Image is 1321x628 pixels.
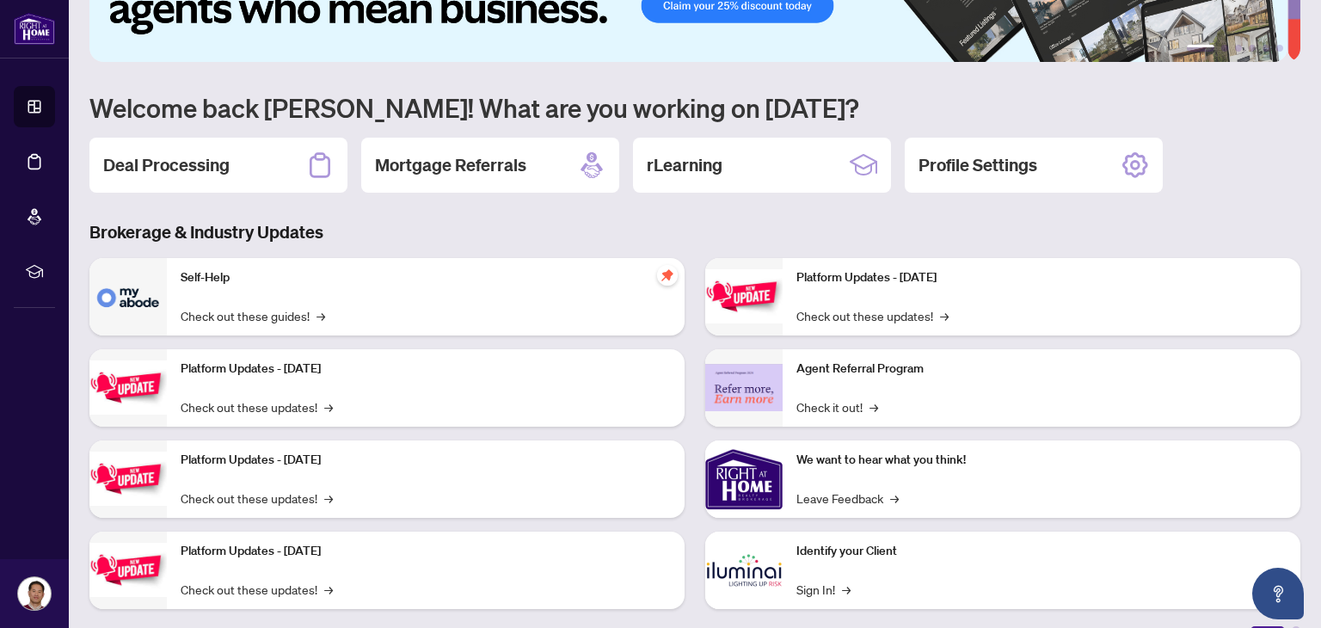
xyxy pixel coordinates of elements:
[647,153,722,177] h2: rLearning
[1249,45,1256,52] button: 4
[1263,45,1269,52] button: 5
[316,306,325,325] span: →
[375,153,526,177] h2: Mortgage Referrals
[796,360,1287,379] p: Agent Referral Program
[324,489,333,508] span: →
[14,13,55,45] img: logo
[890,489,899,508] span: →
[796,397,878,416] a: Check it out!→
[796,580,851,599] a: Sign In!→
[705,532,783,609] img: Identify your Client
[181,451,671,470] p: Platform Updates - [DATE]
[181,580,333,599] a: Check out these updates!→
[796,489,899,508] a: Leave Feedback→
[103,153,230,177] h2: Deal Processing
[181,268,671,287] p: Self-Help
[89,91,1300,124] h1: Welcome back [PERSON_NAME]! What are you working on [DATE]?
[89,220,1300,244] h3: Brokerage & Industry Updates
[796,451,1287,470] p: We want to hear what you think!
[705,364,783,411] img: Agent Referral Program
[657,265,678,286] span: pushpin
[181,306,325,325] a: Check out these guides!→
[89,543,167,597] img: Platform Updates - July 8, 2025
[705,269,783,323] img: Platform Updates - June 23, 2025
[869,397,878,416] span: →
[705,440,783,518] img: We want to hear what you think!
[89,452,167,506] img: Platform Updates - July 21, 2025
[181,360,671,379] p: Platform Updates - [DATE]
[1276,45,1283,52] button: 6
[324,397,333,416] span: →
[1252,568,1304,619] button: Open asap
[89,360,167,415] img: Platform Updates - September 16, 2025
[181,542,671,561] p: Platform Updates - [DATE]
[181,489,333,508] a: Check out these updates!→
[18,577,51,610] img: Profile Icon
[919,153,1037,177] h2: Profile Settings
[842,580,851,599] span: →
[324,580,333,599] span: →
[1221,45,1228,52] button: 2
[1187,45,1214,52] button: 1
[796,306,949,325] a: Check out these updates!→
[181,397,333,416] a: Check out these updates!→
[940,306,949,325] span: →
[796,268,1287,287] p: Platform Updates - [DATE]
[89,258,167,336] img: Self-Help
[1235,45,1242,52] button: 3
[796,542,1287,561] p: Identify your Client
